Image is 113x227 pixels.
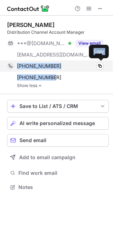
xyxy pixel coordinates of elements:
button: save-profile-one-click [7,100,109,113]
div: Distribution Channel Account Manager [7,29,109,36]
button: AI write personalized message [7,117,109,130]
button: Reveal Button [75,40,103,47]
span: AI write personalized message [19,120,95,126]
span: [EMAIL_ADDRESS][DOMAIN_NAME] [17,52,91,58]
span: Find work email [18,170,106,176]
button: Notes [7,182,109,192]
span: Send email [19,137,46,143]
span: [PHONE_NUMBER] [17,63,61,69]
button: Find work email [7,168,109,178]
span: Notes [18,184,106,190]
img: ContactOut v5.3.10 [7,4,50,13]
img: - [38,83,42,88]
span: Add to email campaign [19,155,75,160]
div: Save to List / ATS / CRM [19,103,96,109]
span: ***@[DOMAIN_NAME] [17,40,66,47]
div: [PERSON_NAME] [7,21,55,28]
button: Send email [7,134,109,147]
a: Show less [17,83,109,88]
span: [PHONE_NUMBER] [17,74,61,81]
button: Add to email campaign [7,151,109,164]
